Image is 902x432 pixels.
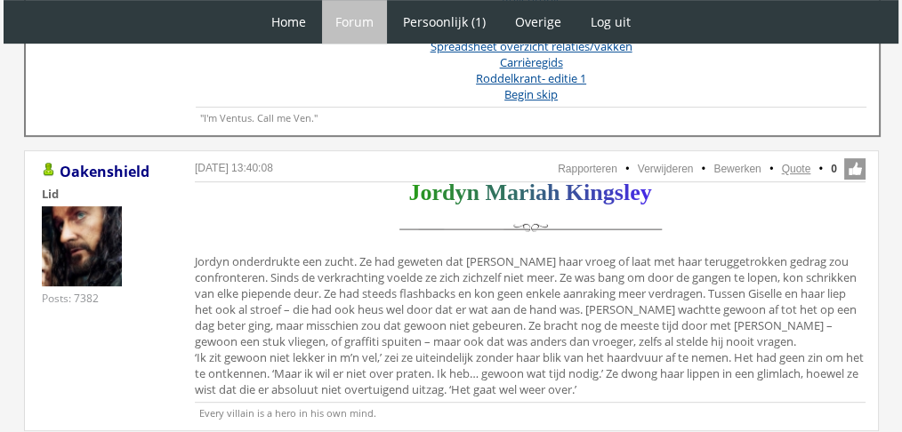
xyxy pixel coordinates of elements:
a: Roddelkrant- editie 1 [476,70,586,86]
span: l [624,180,630,205]
a: Verwijderen [638,163,694,175]
img: Oakenshield [42,206,122,286]
a: Carrièregids [500,54,563,70]
span: h [547,180,560,205]
img: scheidingslijn.png [392,209,668,249]
span: n [590,180,602,205]
a: Quote [782,163,811,175]
span: g [603,180,615,205]
a: Begin skip [504,86,558,102]
a: Bewerken [713,163,761,175]
span: 0 [831,161,837,177]
span: i [529,180,536,205]
p: Every villain is a hero in his own mind. [195,402,866,420]
span: M [485,180,507,205]
a: Spreadsheet overzicht relaties/vakken [431,38,632,54]
span: n [467,180,479,205]
span: J [408,180,420,205]
span: r [519,180,529,205]
div: Jordyn onderdrukte een zucht. Ze had geweten dat [PERSON_NAME] haar vroeg of laat met haar terugg... [195,185,866,402]
a: Rapporteren [558,163,617,175]
a: [DATE] 13:40:08 [195,162,273,174]
div: Posts: 7382 [42,291,99,306]
p: "I'm Ventus. Call me Ven." [196,107,866,124]
span: a [507,180,519,205]
span: e [630,180,640,205]
span: K [566,180,584,205]
div: Lid [42,186,166,202]
span: i [584,180,590,205]
span: o [420,180,431,205]
span: a [536,180,547,205]
span: s [615,180,624,205]
span: r [431,180,442,205]
span: y [455,180,467,205]
a: Oakenshield [60,162,149,181]
img: Gebruiker is online [42,163,56,177]
span: d [442,180,455,205]
span: y [640,180,652,205]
